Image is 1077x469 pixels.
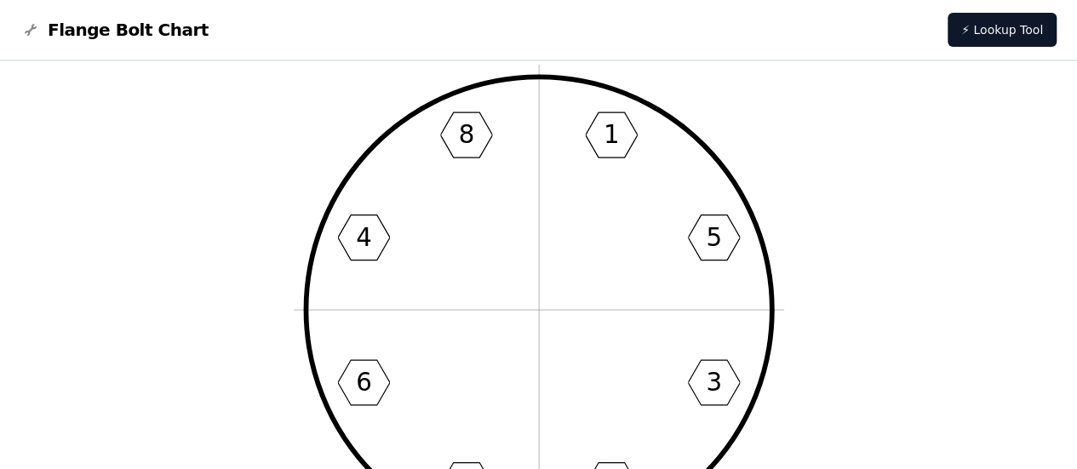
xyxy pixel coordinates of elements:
text: 8 [458,120,474,149]
text: 1 [603,120,619,149]
a: Flange Bolt Chart LogoFlange Bolt Chart [20,18,209,42]
text: 4 [356,223,372,252]
img: Flange Bolt Chart Logo [20,20,41,40]
span: Flange Bolt Chart [48,18,209,42]
text: 3 [706,368,722,397]
a: ⚡ Lookup Tool [948,13,1057,47]
text: 5 [706,223,722,252]
text: 6 [356,368,372,397]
